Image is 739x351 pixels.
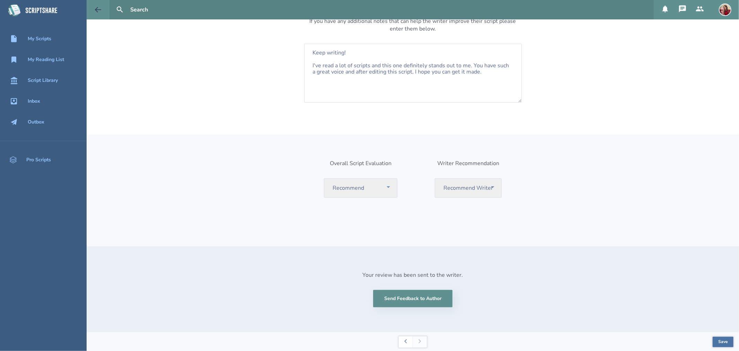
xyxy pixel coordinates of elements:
[28,36,51,42] div: My Scripts
[719,3,731,16] img: user_1757479389-crop.jpg
[713,337,733,347] button: Save
[363,271,463,279] div: Your review has been sent to the writer.
[437,160,499,167] div: Writer Recommendation
[28,119,44,125] div: Outbox
[26,157,51,163] div: Pro Scripts
[28,99,40,104] div: Inbox
[373,290,452,307] button: Send Feedback to Author
[309,17,517,33] div: If you have any additional notes that can help the writer improve their script please enter them ...
[28,78,58,83] div: Script Library
[330,160,392,167] div: Overall Script Evaluation
[304,44,522,103] textarea: Keep writing! I've read a lot of scripts and this one definitely stands out to me. You have such ...
[28,57,64,62] div: My Reading List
